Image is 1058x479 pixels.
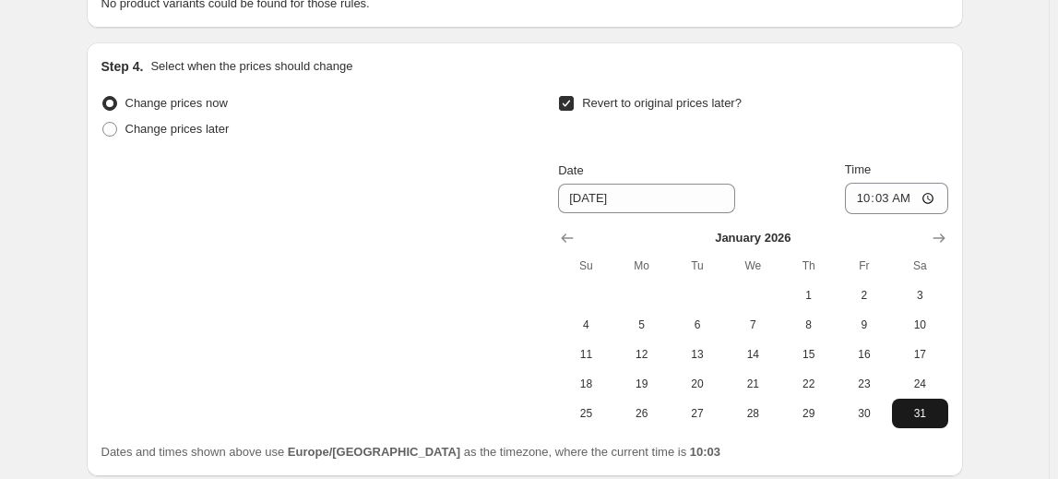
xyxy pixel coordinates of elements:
[788,258,828,273] span: Th
[837,310,892,340] button: Friday January 9 2026
[558,310,613,340] button: Sunday January 4 2026
[844,347,885,362] span: 16
[899,347,940,362] span: 17
[670,310,725,340] button: Tuesday January 6 2026
[780,251,836,281] th: Thursday
[677,406,718,421] span: 27
[899,258,940,273] span: Sa
[725,310,780,340] button: Wednesday January 7 2026
[125,96,228,110] span: Change prices now
[780,399,836,428] button: Thursday January 29 2026
[622,347,662,362] span: 12
[670,251,725,281] th: Tuesday
[892,340,947,369] button: Saturday January 17 2026
[670,340,725,369] button: Tuesday January 13 2026
[892,369,947,399] button: Saturday January 24 2026
[614,340,670,369] button: Monday January 12 2026
[565,377,606,391] span: 18
[670,369,725,399] button: Tuesday January 20 2026
[844,406,885,421] span: 30
[622,377,662,391] span: 19
[558,399,613,428] button: Sunday January 25 2026
[565,258,606,273] span: Su
[558,340,613,369] button: Sunday January 11 2026
[788,377,828,391] span: 22
[844,317,885,332] span: 9
[622,406,662,421] span: 26
[150,57,352,76] p: Select when the prices should change
[837,399,892,428] button: Friday January 30 2026
[614,310,670,340] button: Monday January 5 2026
[558,184,735,213] input: 9/4/2025
[565,406,606,421] span: 25
[780,310,836,340] button: Thursday January 8 2026
[725,251,780,281] th: Wednesday
[101,445,721,459] span: Dates and times shown above use as the timezone, where the current time is
[677,377,718,391] span: 20
[554,225,580,251] button: Show previous month, December 2025
[677,317,718,332] span: 6
[788,406,828,421] span: 29
[558,163,583,177] span: Date
[565,347,606,362] span: 11
[558,251,613,281] th: Sunday
[677,347,718,362] span: 13
[622,317,662,332] span: 5
[622,258,662,273] span: Mo
[677,258,718,273] span: Tu
[844,288,885,303] span: 2
[844,258,885,273] span: Fr
[582,96,742,110] span: Revert to original prices later?
[899,288,940,303] span: 3
[844,377,885,391] span: 23
[892,310,947,340] button: Saturday January 10 2026
[288,445,460,459] b: Europe/[GEOGRAPHIC_DATA]
[670,399,725,428] button: Tuesday January 27 2026
[926,225,952,251] button: Show next month, February 2026
[899,406,940,421] span: 31
[837,251,892,281] th: Friday
[845,183,948,214] input: 12:00
[732,347,773,362] span: 14
[558,369,613,399] button: Sunday January 18 2026
[837,369,892,399] button: Friday January 23 2026
[614,369,670,399] button: Monday January 19 2026
[780,281,836,310] button: Thursday January 1 2026
[614,251,670,281] th: Monday
[725,369,780,399] button: Wednesday January 21 2026
[892,281,947,310] button: Saturday January 3 2026
[614,399,670,428] button: Monday January 26 2026
[899,377,940,391] span: 24
[125,122,230,136] span: Change prices later
[899,317,940,332] span: 10
[725,340,780,369] button: Wednesday January 14 2026
[565,317,606,332] span: 4
[732,406,773,421] span: 28
[725,399,780,428] button: Wednesday January 28 2026
[788,288,828,303] span: 1
[845,162,871,176] span: Time
[892,399,947,428] button: Saturday January 31 2026
[892,251,947,281] th: Saturday
[690,445,720,459] b: 10:03
[780,369,836,399] button: Thursday January 22 2026
[732,317,773,332] span: 7
[788,317,828,332] span: 8
[732,258,773,273] span: We
[780,340,836,369] button: Thursday January 15 2026
[788,347,828,362] span: 15
[732,377,773,391] span: 21
[101,57,144,76] h2: Step 4.
[837,340,892,369] button: Friday January 16 2026
[837,281,892,310] button: Friday January 2 2026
